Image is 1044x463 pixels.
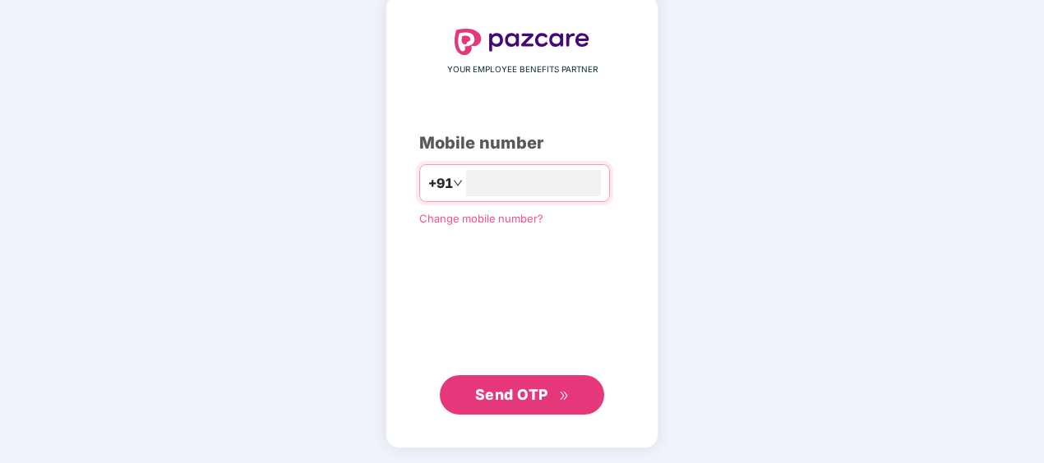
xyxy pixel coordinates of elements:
[453,178,463,188] span: down
[419,212,543,225] a: Change mobile number?
[559,391,570,401] span: double-right
[440,375,604,415] button: Send OTPdouble-right
[447,63,598,76] span: YOUR EMPLOYEE BENEFITS PARTNER
[475,386,548,403] span: Send OTP
[455,29,589,55] img: logo
[419,131,625,156] div: Mobile number
[428,173,453,194] span: +91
